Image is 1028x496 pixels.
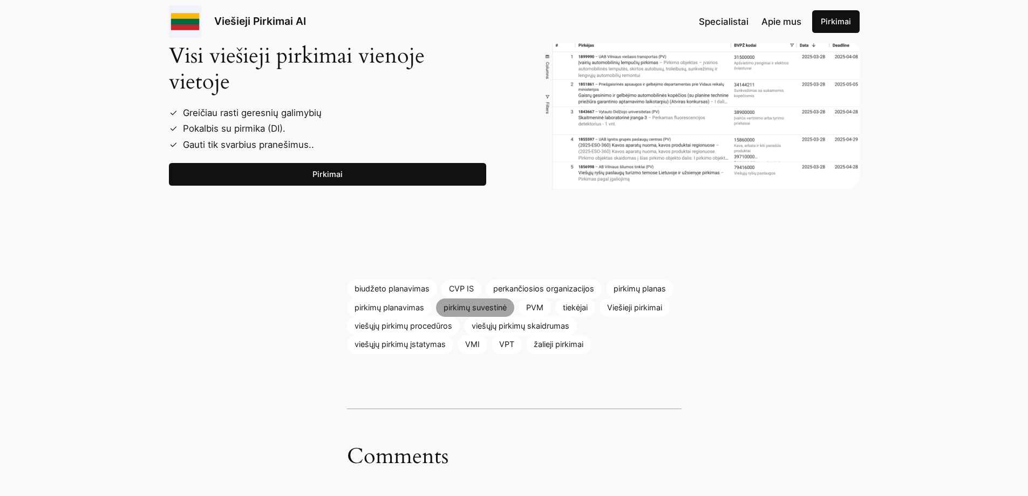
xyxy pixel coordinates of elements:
a: pirkimų planavimas [347,298,432,317]
a: perkančiosios organizacijos [486,280,602,298]
a: Viešieji pirkimai [600,298,670,317]
li: Pokalbis su pirmika (DI). [178,121,486,137]
a: Pirkimai [812,10,860,33]
a: viešųjų pirkimų skaidrumas [464,317,577,335]
li: Greičiau rasti geresnių galimybių [178,105,486,121]
a: biudžeto planavimas [347,280,437,298]
a: Specialistai [699,15,748,29]
li: Gauti tik svarbius pranešimus.. [178,137,486,153]
a: pirkimų planas [606,280,673,298]
span: Apie mus [761,16,801,27]
a: CVP IS [441,280,481,298]
a: Pirkimai [169,163,486,186]
a: Viešieji Pirkimai AI [214,15,306,28]
img: Viešieji pirkimai logo [169,5,201,38]
a: tiekėjai [555,298,595,317]
a: viešųjų pirkimų įstatymas [347,335,453,354]
a: pirkimų suvestinė [436,298,514,317]
a: PVM [519,298,551,317]
a: VMI [458,335,487,354]
h2: Visi viešieji pirkimai vienoje vietoje [169,43,486,95]
a: viešųjų pirkimų procedūros [347,317,460,335]
nav: Navigation [699,15,801,29]
h2: Comments [347,444,682,470]
span: Specialistai [699,16,748,27]
a: Apie mus [761,15,801,29]
a: VPT [492,335,522,354]
a: žalieji pirkimai [526,335,591,354]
